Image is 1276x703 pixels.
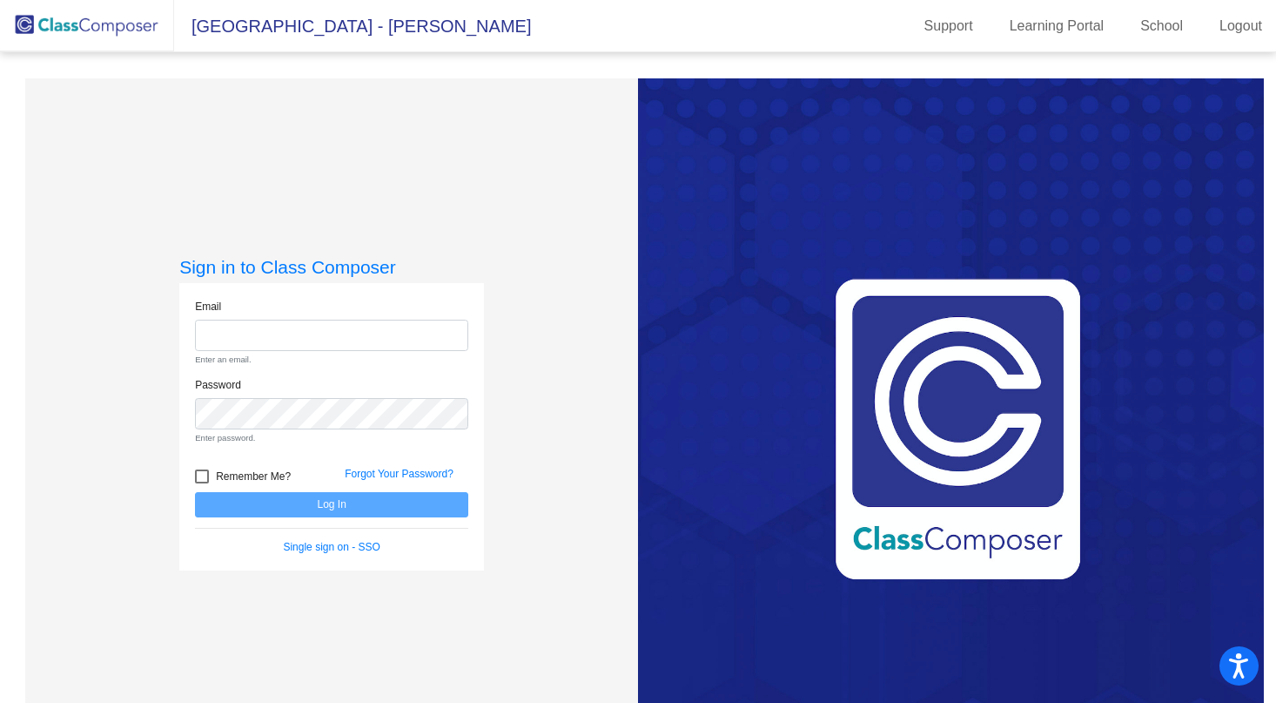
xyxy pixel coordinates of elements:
[174,12,531,40] span: [GEOGRAPHIC_DATA] - [PERSON_NAME]
[195,377,241,393] label: Password
[195,299,221,314] label: Email
[1126,12,1197,40] a: School
[1205,12,1276,40] a: Logout
[216,466,291,487] span: Remember Me?
[195,354,468,366] small: Enter an email.
[195,492,468,517] button: Log In
[345,468,453,480] a: Forgot Your Password?
[996,12,1118,40] a: Learning Portal
[195,432,468,444] small: Enter password.
[910,12,987,40] a: Support
[179,256,484,278] h3: Sign in to Class Composer
[283,541,379,553] a: Single sign on - SSO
